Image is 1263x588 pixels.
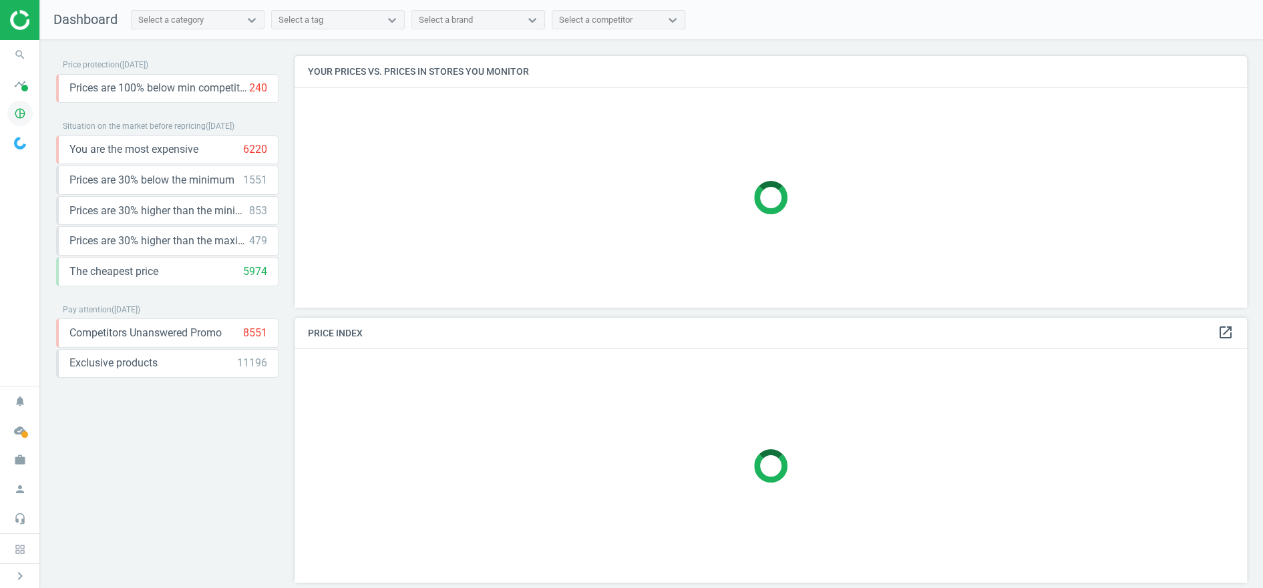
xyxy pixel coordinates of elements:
[7,101,33,126] i: pie_chart_outlined
[206,121,234,131] span: ( [DATE] )
[63,60,120,69] span: Price protection
[1218,324,1234,342] a: open_in_new
[112,305,140,314] span: ( [DATE] )
[249,204,267,218] div: 853
[7,477,33,502] i: person
[295,56,1247,87] h4: Your prices vs. prices in stores you monitor
[7,42,33,67] i: search
[243,264,267,279] div: 5974
[14,137,26,150] img: wGWNvw8QSZomAAAAABJRU5ErkJggg==
[138,14,204,26] div: Select a category
[69,264,158,279] span: The cheapest price
[279,14,323,26] div: Select a tag
[1218,324,1234,340] i: open_in_new
[249,81,267,95] div: 240
[243,326,267,340] div: 8551
[63,121,206,131] span: Situation on the market before repricing
[63,305,112,314] span: Pay attention
[7,506,33,531] i: headset_mic
[69,142,198,157] span: You are the most expensive
[243,173,267,188] div: 1551
[7,71,33,97] i: timeline
[7,418,33,443] i: cloud_done
[3,567,37,585] button: chevron_right
[419,14,473,26] div: Select a brand
[69,173,234,188] span: Prices are 30% below the minimum
[243,142,267,157] div: 6220
[69,234,249,248] span: Prices are 30% higher than the maximal
[53,11,118,27] span: Dashboard
[559,14,633,26] div: Select a competitor
[7,388,33,414] i: notifications
[69,356,158,370] span: Exclusive products
[69,326,222,340] span: Competitors Unanswered Promo
[69,204,249,218] span: Prices are 30% higher than the minimum
[69,81,249,95] span: Prices are 100% below min competitor
[120,60,148,69] span: ( [DATE] )
[295,318,1247,349] h4: Price Index
[12,568,28,584] i: chevron_right
[249,234,267,248] div: 479
[10,10,105,30] img: ajHJNr6hYgQAAAAASUVORK5CYII=
[237,356,267,370] div: 11196
[7,447,33,473] i: work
